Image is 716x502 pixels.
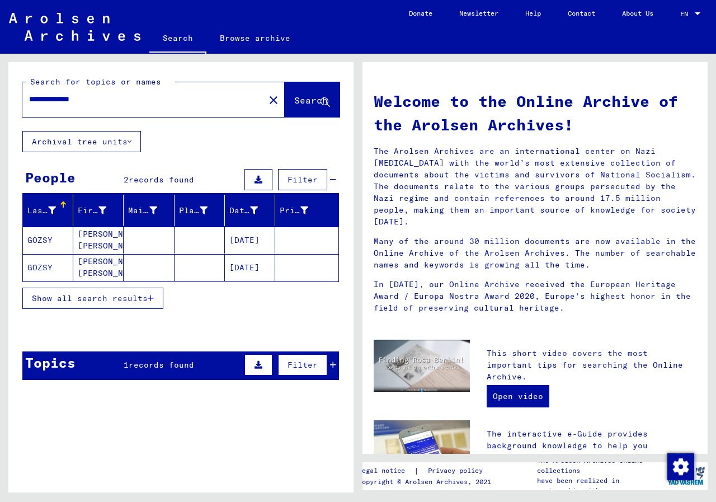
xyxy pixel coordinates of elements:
h1: Welcome to the Online Archive of the Arolsen Archives! [374,90,696,137]
mat-header-cell: Date of Birth [225,195,275,226]
div: Last Name [27,201,73,219]
span: Search [294,95,328,106]
p: Many of the around 30 million documents are now available in the Online Archive of the Arolsen Ar... [374,236,696,271]
img: yv_logo.png [665,462,707,490]
span: Show all search results [32,293,148,303]
span: 1 [124,360,129,370]
mat-cell: GOZSY [23,254,73,281]
p: The interactive e-Guide provides background knowledge to help you understand the documents. It in... [487,428,696,499]
p: Copyright © Arolsen Archives, 2021 [358,477,496,487]
button: Show all search results [22,288,163,309]
div: Prisoner # [280,205,308,217]
div: Maiden Name [128,205,157,217]
mat-header-cell: Prisoner # [275,195,338,226]
div: Place of Birth [179,201,224,219]
mat-cell: [DATE] [225,254,275,281]
div: Place of Birth [179,205,208,217]
a: Open video [487,385,549,407]
p: have been realized in partnership with [537,476,665,496]
button: Clear [262,88,285,111]
mat-cell: [PERSON_NAME] [PERSON_NAME] [73,254,124,281]
mat-cell: [DATE] [225,227,275,254]
div: People [25,167,76,187]
p: In [DATE], our Online Archive received the European Heritage Award / Europa Nostra Award 2020, Eu... [374,279,696,314]
img: video.jpg [374,340,470,392]
mat-cell: GOZSY [23,227,73,254]
mat-cell: [PERSON_NAME] [PERSON_NAME] [73,227,124,254]
p: This short video covers the most important tips for searching the Online Archive. [487,348,696,383]
span: Filter [288,360,318,370]
a: Browse archive [206,25,304,51]
p: The Arolsen Archives are an international center on Nazi [MEDICAL_DATA] with the world’s most ext... [374,146,696,228]
span: Filter [288,175,318,185]
p: The Arolsen Archives online collections [537,456,665,476]
div: Topics [25,353,76,373]
button: Search [285,82,340,117]
div: First Name [78,205,106,217]
mat-icon: close [267,93,280,107]
div: First Name [78,201,123,219]
mat-header-cell: First Name [73,195,124,226]
span: records found [129,360,194,370]
a: Legal notice [358,465,414,477]
mat-header-cell: Place of Birth [175,195,225,226]
img: Arolsen_neg.svg [9,13,140,41]
button: Filter [278,169,327,190]
mat-header-cell: Last Name [23,195,73,226]
div: | [358,465,496,477]
img: Change consent [667,453,694,480]
a: Privacy policy [419,465,496,477]
button: Archival tree units [22,131,141,152]
a: Search [149,25,206,54]
span: EN [680,10,693,18]
div: Prisoner # [280,201,325,219]
div: Last Name [27,205,56,217]
mat-label: Search for topics or names [30,77,161,87]
img: eguide.jpg [374,420,470,485]
span: records found [129,175,194,185]
div: Date of Birth [229,205,258,217]
button: Filter [278,354,327,376]
div: Date of Birth [229,201,275,219]
mat-header-cell: Maiden Name [124,195,174,226]
div: Maiden Name [128,201,173,219]
span: 2 [124,175,129,185]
